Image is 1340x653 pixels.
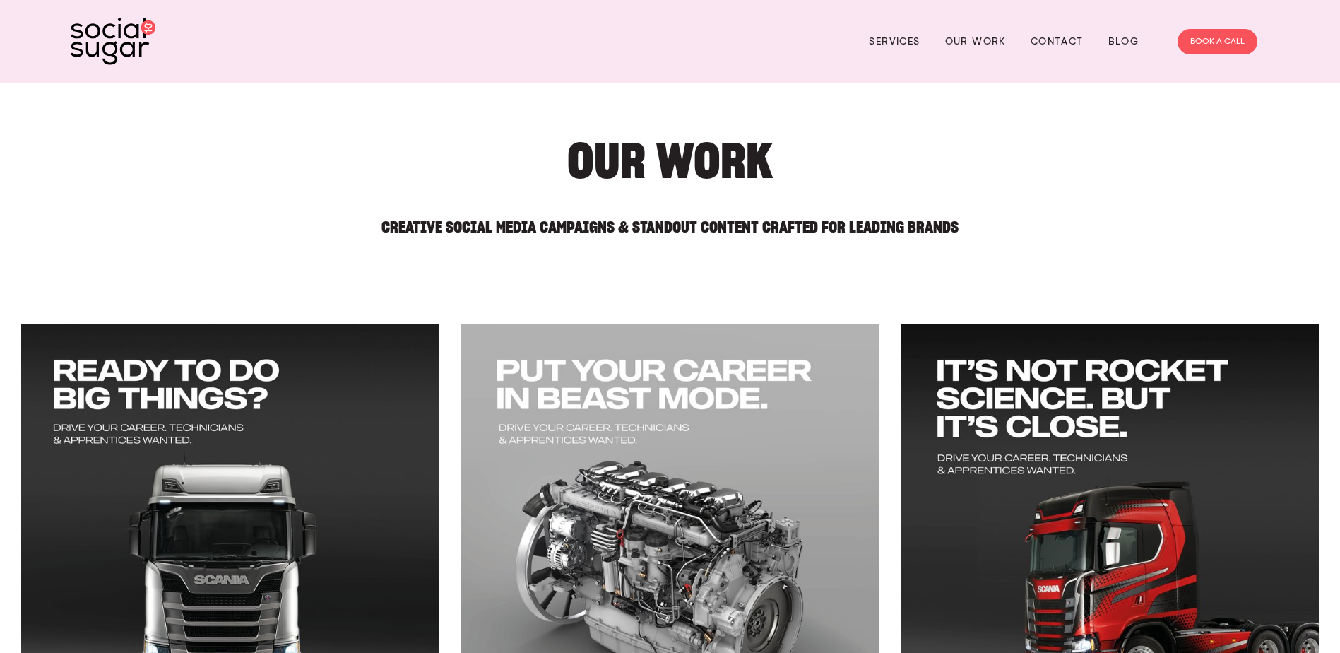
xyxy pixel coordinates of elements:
[152,206,1187,235] h2: Creative Social Media Campaigns & Standout Content Crafted for Leading Brands
[869,30,920,52] a: Services
[71,18,155,65] img: SocialSugar
[1031,30,1084,52] a: Contact
[1178,29,1257,54] a: BOOK A CALL
[1108,30,1139,52] a: Blog
[945,30,1006,52] a: Our Work
[152,139,1187,182] h1: Our Work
